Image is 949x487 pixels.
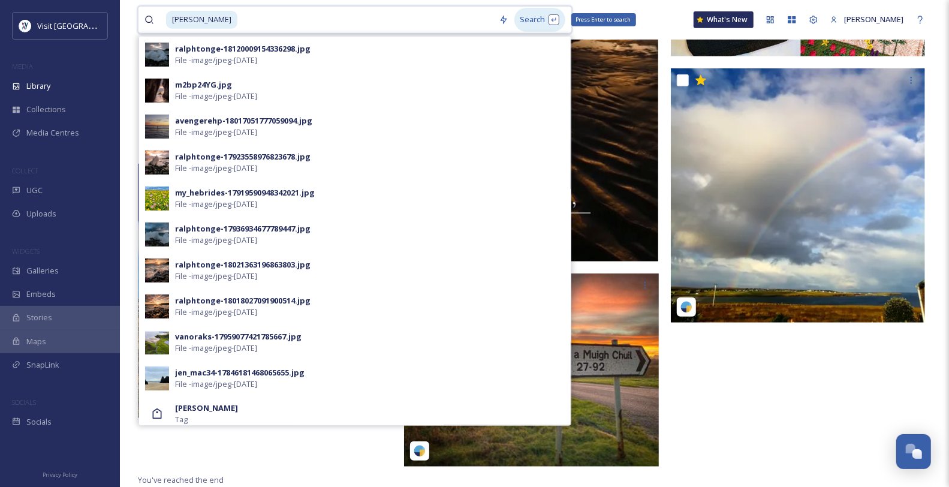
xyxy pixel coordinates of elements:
[175,199,257,210] span: File - image/jpeg - [DATE]
[26,265,59,276] span: Galleries
[12,398,36,407] span: SOCIALS
[145,115,169,139] img: 6982781d-6fb0-430a-b336-5d1bb28f53f4.jpeg
[414,445,426,457] img: snapsea-logo.png
[37,20,130,31] span: Visit [GEOGRAPHIC_DATA]
[175,187,315,199] div: my_hebrides-17919590948342021.jpg
[26,416,52,428] span: Socials
[514,8,565,31] div: Search
[175,55,257,66] span: File - image/jpeg - [DATE]
[694,11,754,28] a: What's New
[175,295,311,306] div: ralphtonge-18018027091900514.jpg
[175,378,257,390] span: File - image/jpeg - [DATE]
[175,367,305,378] div: jen_mac34-17846181468065655.jpg
[175,115,312,127] div: avengerehp-18017051777059094.jpg
[571,13,636,26] div: Press Enter to search
[26,336,46,347] span: Maps
[175,270,257,282] span: File - image/jpeg - [DATE]
[145,187,169,211] img: my_hebrides-17919590948342021.jpg
[175,223,311,235] div: ralphtonge-17936934677789447.jpg
[175,235,257,246] span: File - image/jpeg - [DATE]
[175,79,232,91] div: m2bp24YG.jpg
[145,151,169,175] img: ralphtonge-17923558976823678.jpg
[19,20,31,32] img: Untitled%20design%20%2897%29.png
[175,259,311,270] div: ralphtonge-18021363196863803.jpg
[26,288,56,300] span: Embeds
[12,166,38,175] span: COLLECT
[26,208,56,220] span: Uploads
[12,62,33,71] span: MEDIA
[680,301,692,313] img: snapsea-logo.png
[12,246,40,255] span: WIDGETS
[145,330,169,354] img: vanoraks-17959077421785667.jpg
[175,306,257,318] span: File - image/jpeg - [DATE]
[145,223,169,246] img: ralphtonge-17936934677789447.jpg
[175,151,311,163] div: ralphtonge-17923558976823678.jpg
[175,43,311,55] div: ralphtonge-18120009154336298.jpg
[43,467,77,481] a: Privacy Policy
[145,258,169,282] img: ralphtonge-18021363196863803.jpg
[175,163,257,174] span: File - image/jpeg - [DATE]
[138,164,392,418] img: theartyhebridean-18019212331477268.jpg
[26,185,43,196] span: UGC
[824,8,909,31] a: [PERSON_NAME]
[26,127,79,139] span: Media Centres
[43,471,77,479] span: Privacy Policy
[844,14,903,25] span: [PERSON_NAME]
[145,79,169,103] img: m2bp24YG.jpg
[26,312,52,323] span: Stories
[175,402,238,413] strong: [PERSON_NAME]
[896,434,931,469] button: Open Chat
[175,331,302,342] div: vanoraks-17959077421785667.jpg
[175,414,188,425] span: Tag
[175,127,257,138] span: File - image/jpeg - [DATE]
[175,91,257,102] span: File - image/jpeg - [DATE]
[671,68,925,323] img: inbound5712417567663481232.webp
[26,104,66,115] span: Collections
[26,80,50,92] span: Library
[145,294,169,318] img: ralphtonge-18018027091900514.jpg
[166,11,237,28] span: [PERSON_NAME]
[26,359,59,371] span: SnapLink
[145,43,169,67] img: ralphtonge-18120009154336298.jpg
[138,474,224,485] span: You've reached the end
[175,342,257,354] span: File - image/jpeg - [DATE]
[145,366,169,390] img: jen_mac34-17846181468065655.jpg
